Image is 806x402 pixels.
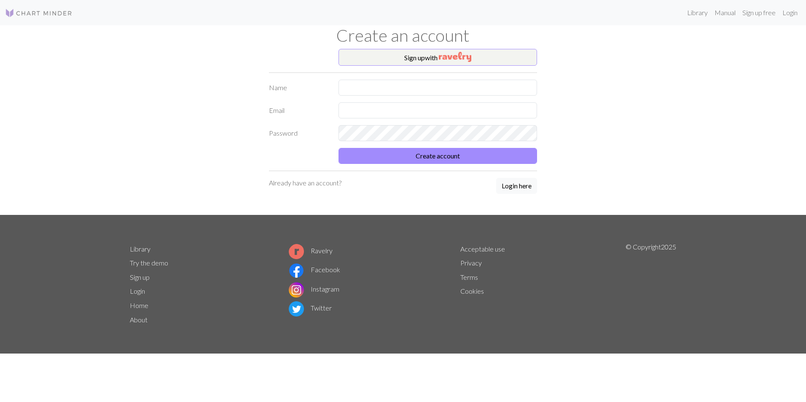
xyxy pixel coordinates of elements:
a: Cookies [460,287,484,295]
label: Name [264,80,333,96]
img: Facebook logo [289,263,304,278]
h1: Create an account [125,25,681,46]
a: Facebook [289,265,340,273]
label: Email [264,102,333,118]
button: Sign upwith [339,49,537,66]
img: Ravelry [439,52,471,62]
a: Try the demo [130,259,168,267]
img: Ravelry logo [289,244,304,259]
a: Library [130,245,150,253]
a: Login here [496,178,537,195]
a: Acceptable use [460,245,505,253]
a: Instagram [289,285,339,293]
a: About [130,316,148,324]
a: Ravelry [289,247,333,255]
button: Create account [339,148,537,164]
button: Login here [496,178,537,194]
img: Twitter logo [289,301,304,316]
a: Privacy [460,259,482,267]
a: Login [130,287,145,295]
a: Twitter [289,304,332,312]
img: Instagram logo [289,282,304,297]
a: Home [130,301,148,309]
a: Sign up free [739,4,779,21]
a: Library [684,4,711,21]
img: Logo [5,8,73,18]
a: Terms [460,273,478,281]
p: Already have an account? [269,178,341,188]
a: Manual [711,4,739,21]
a: Login [779,4,801,21]
a: Sign up [130,273,150,281]
p: © Copyright 2025 [626,242,676,327]
label: Password [264,125,333,141]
